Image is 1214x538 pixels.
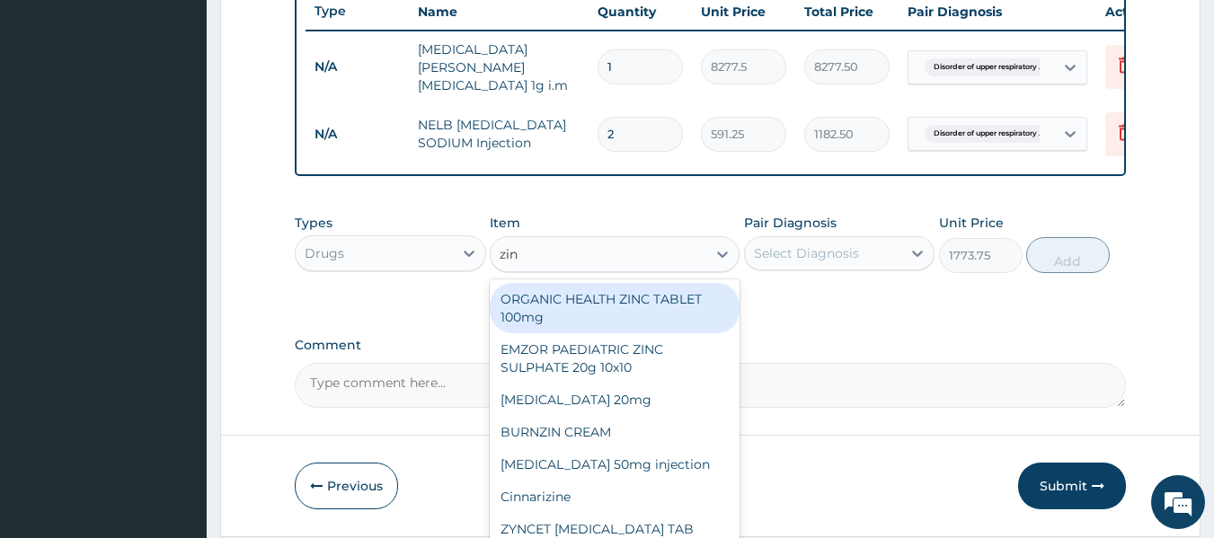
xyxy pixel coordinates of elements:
td: N/A [306,118,409,151]
label: Pair Diagnosis [744,214,837,232]
td: [MEDICAL_DATA][PERSON_NAME][MEDICAL_DATA] 1g i.m [409,31,589,103]
div: EMZOR PAEDIATRIC ZINC SULPHATE 20g 10x10 [490,333,740,384]
span: Disorder of upper respiratory ... [925,125,1053,143]
div: BURNZIN CREAM [490,416,740,448]
div: [MEDICAL_DATA] 50mg injection [490,448,740,481]
div: Select Diagnosis [754,244,859,262]
button: Submit [1018,463,1126,509]
label: Types [295,216,332,231]
div: Chat with us now [93,101,302,124]
td: NELB [MEDICAL_DATA] SODIUM Injection [409,107,589,161]
div: Minimize live chat window [295,9,338,52]
button: Add [1026,237,1110,273]
td: N/A [306,50,409,84]
div: ORGANIC HEALTH ZINC TABLET 100mg [490,283,740,333]
label: Item [490,214,520,232]
div: [MEDICAL_DATA] 20mg [490,384,740,416]
span: We're online! [104,157,248,339]
label: Comment [295,338,1127,353]
textarea: Type your message and hit 'Enter' [9,352,342,415]
div: Drugs [305,244,344,262]
label: Unit Price [939,214,1004,232]
div: Cinnarizine [490,481,740,513]
span: Disorder of upper respiratory ... [925,58,1053,76]
img: d_794563401_company_1708531726252_794563401 [33,90,73,135]
button: Previous [295,463,398,509]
